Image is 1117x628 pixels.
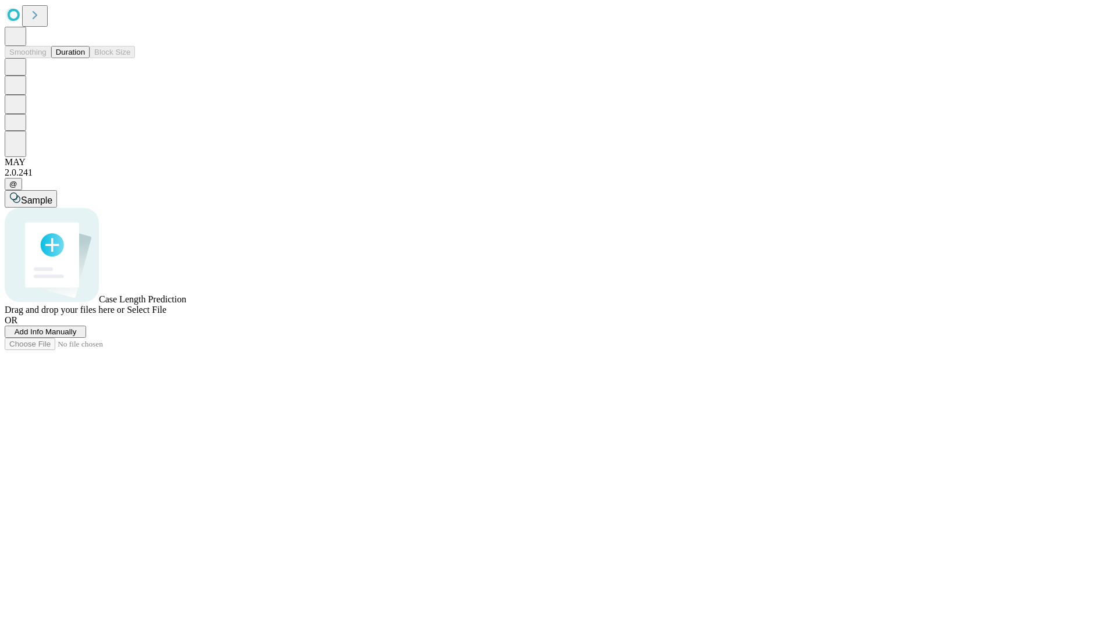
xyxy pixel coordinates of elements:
[99,294,186,304] span: Case Length Prediction
[5,157,1112,167] div: MAY
[5,190,57,208] button: Sample
[127,305,166,315] span: Select File
[5,167,1112,178] div: 2.0.241
[90,46,135,58] button: Block Size
[5,46,51,58] button: Smoothing
[51,46,90,58] button: Duration
[15,327,77,336] span: Add Info Manually
[5,315,17,325] span: OR
[5,326,86,338] button: Add Info Manually
[21,195,52,205] span: Sample
[5,178,22,190] button: @
[9,180,17,188] span: @
[5,305,124,315] span: Drag and drop your files here or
